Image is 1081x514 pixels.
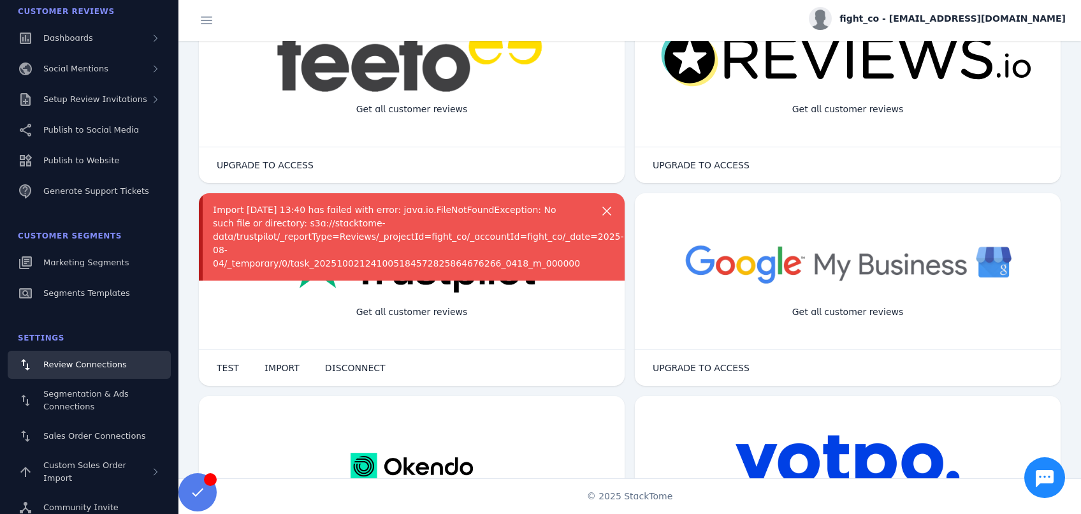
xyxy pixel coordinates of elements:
[735,434,960,498] img: yotpo.png
[18,7,115,16] span: Customer Reviews
[782,295,914,329] div: Get all customer reviews
[587,490,673,503] span: © 2025 StackTome
[43,360,127,369] span: Review Connections
[43,186,149,196] span: Generate Support Tickets
[8,422,171,450] a: Sales Order Connections
[325,363,386,372] span: DISCONNECT
[640,152,762,178] button: UPGRADE TO ACCESS
[43,125,139,135] span: Publish to Social Media
[8,381,171,420] a: Segmentation & Ads Connections
[809,7,832,30] img: profile.jpg
[677,231,1019,295] img: googlebusiness.png
[43,389,129,411] span: Segmentation & Ads Connections
[8,147,171,175] a: Publish to Website
[265,363,300,372] span: IMPORT
[18,231,122,240] span: Customer Segments
[660,29,1035,89] img: reviewsio.svg
[43,460,126,483] span: Custom Sales Order Import
[8,351,171,379] a: Review Connections
[640,355,762,381] button: UPGRADE TO ACCESS
[8,116,171,144] a: Publish to Social Media
[43,288,130,298] span: Segments Templates
[213,203,574,270] div: Import [DATE] 13:40 has failed with error: java.io.FileNotFoundException: No such file or directo...
[43,156,119,165] span: Publish to Website
[839,12,1066,26] span: fight_co - [EMAIL_ADDRESS][DOMAIN_NAME]
[8,177,171,205] a: Generate Support Tickets
[351,434,472,498] img: okendo.webp
[217,363,239,372] span: TEST
[312,355,398,381] button: DISCONNECT
[252,355,312,381] button: IMPORT
[18,334,64,342] span: Settings
[217,161,314,170] span: UPGRADE TO ACCESS
[346,92,478,126] div: Get all customer reviews
[275,29,549,92] img: feefo.png
[43,64,108,73] span: Social Mentions
[8,279,171,307] a: Segments Templates
[43,258,129,267] span: Marketing Segments
[8,249,171,277] a: Marketing Segments
[346,295,478,329] div: Get all customer reviews
[43,431,145,441] span: Sales Order Connections
[43,94,147,104] span: Setup Review Invitations
[782,92,914,126] div: Get all customer reviews
[204,355,252,381] button: TEST
[43,503,119,512] span: Community Invite
[43,33,93,43] span: Dashboards
[809,7,1066,30] button: fight_co - [EMAIL_ADDRESS][DOMAIN_NAME]
[204,152,326,178] button: UPGRADE TO ACCESS
[653,363,750,372] span: UPGRADE TO ACCESS
[653,161,750,170] span: UPGRADE TO ACCESS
